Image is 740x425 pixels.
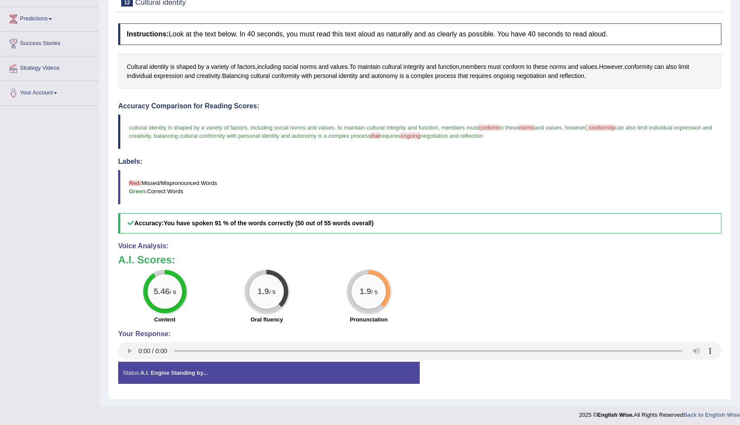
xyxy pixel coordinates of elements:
[154,133,371,139] span: balancing cultural conformity with personal identity and autonomy is a complex process
[140,370,207,376] strong: A.I. Engine Standing by...
[470,71,492,81] span: Click to see word definition
[118,362,420,384] div: Status:
[247,124,249,131] span: ,
[461,62,486,71] span: Click to see word definition
[198,62,204,71] span: Click to see word definition
[666,62,677,71] span: Click to see word definition
[405,71,409,81] span: Click to see word definition
[251,71,270,81] span: Click to see word definition
[599,62,623,71] span: Click to see word definition
[371,289,378,296] small: / 5
[493,71,515,81] span: Click to see word definition
[231,62,236,71] span: Click to see word definition
[118,213,721,234] h5: Accuracy:
[679,62,689,71] span: Click to see word definition
[211,62,229,71] span: Click to see word definition
[499,124,519,131] span: to these
[118,102,721,110] h4: Accuracy Comparison for Reading Scores:
[206,62,209,71] span: Click to see word definition
[129,180,142,186] b: Red:
[118,330,721,338] h4: Your Response:
[300,62,317,71] span: Click to see word definition
[517,71,547,81] span: Click to see word definition
[164,220,373,227] b: You have spoken 91 % of the words correctly (50 out of 55 words overall)
[154,315,175,324] label: Content
[438,62,459,71] span: Click to see word definition
[350,315,387,324] label: Pronunciation
[371,71,398,81] span: Click to see word definition
[597,412,634,418] strong: English Wise.
[349,62,356,71] span: Click to see word definition
[586,124,615,131] span: , conformity
[548,71,558,81] span: Click to see word definition
[479,124,499,131] span: conform
[0,32,99,53] a: Success Stories
[519,124,534,131] span: norms
[127,30,169,38] b: Instructions:
[237,62,255,71] span: Click to see word definition
[319,62,328,71] span: Click to see word definition
[151,133,152,139] span: .
[382,62,402,71] span: Click to see word definition
[149,62,168,71] span: Click to see word definition
[118,170,721,204] blockquote: Missed/Mispronounced Words Correct Words
[568,62,578,71] span: Click to see word definition
[196,71,220,81] span: Click to see word definition
[129,124,714,139] span: can also limit individual expression and creativity
[403,62,425,71] span: Click to see word definition
[360,287,371,296] big: 1.9
[154,287,170,296] big: 5.46
[0,81,99,103] a: Your Account
[420,133,483,139] span: negotiation and reflection
[269,289,276,296] small: / 5
[0,56,99,78] a: Strategy Videos
[683,412,740,418] strong: Back to English Wise
[127,71,152,81] span: Click to see word definition
[562,124,563,131] span: .
[438,124,440,131] span: ,
[335,124,336,131] span: .
[251,315,283,324] label: Oral fluency
[338,124,438,131] span: to maintain cultural integrity and function
[118,54,721,89] div: , . , . , . .
[258,287,270,296] big: 1.9
[565,124,586,131] span: however
[154,71,183,81] span: Click to see word definition
[127,62,148,71] span: Click to see word definition
[526,62,531,71] span: Click to see word definition
[283,62,298,71] span: Click to see word definition
[176,62,196,71] span: Click to see word definition
[624,62,653,71] span: Click to see word definition
[503,62,525,71] span: Click to see word definition
[580,62,597,71] span: Click to see word definition
[118,23,721,45] h4: Look at the text below. In 40 seconds, you must read this text aloud as naturally and as clearly ...
[314,71,337,81] span: Click to see word definition
[250,124,334,131] span: including social norms and values
[170,289,176,296] small: / 6
[129,188,147,195] b: Green:
[257,62,281,71] span: Click to see word definition
[129,124,247,131] span: cultural identity is shaped by a variety of factors
[458,71,468,81] span: Click to see word definition
[426,62,436,71] span: Click to see word definition
[357,62,380,71] span: Click to see word definition
[330,62,347,71] span: Click to see word definition
[550,62,566,71] span: Click to see word definition
[339,71,358,81] span: Click to see word definition
[400,133,420,139] span: ongoing
[185,71,195,81] span: Click to see word definition
[579,406,740,419] div: 2025 © All Rights Reserved
[360,71,370,81] span: Click to see word definition
[533,62,548,71] span: Click to see word definition
[654,62,664,71] span: Click to see word definition
[435,71,456,81] span: Click to see word definition
[170,62,174,71] span: Click to see word definition
[370,133,380,139] span: that
[399,71,404,81] span: Click to see word definition
[488,62,501,71] span: Click to see word definition
[222,71,249,81] span: Click to see word definition
[301,71,312,81] span: Click to see word definition
[0,7,99,29] a: Predictions
[118,158,721,165] h4: Labels:
[118,254,175,266] b: A.I. Scores:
